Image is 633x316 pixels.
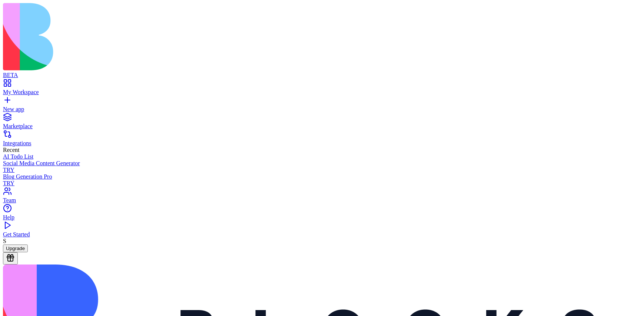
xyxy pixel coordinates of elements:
[3,190,630,204] a: Team
[3,245,28,252] button: Upgrade
[3,153,630,160] a: AI Todo List
[3,231,630,238] div: Get Started
[3,180,630,187] div: TRY
[3,245,28,251] a: Upgrade
[3,160,630,167] div: Social Media Content Generator
[3,65,630,79] a: BETA
[3,197,630,204] div: Team
[3,147,19,153] span: Recent
[3,133,630,147] a: Integrations
[3,238,6,244] span: S
[3,207,630,221] a: Help
[3,214,630,221] div: Help
[3,72,630,79] div: BETA
[3,3,301,70] img: logo
[3,99,630,113] a: New app
[3,140,630,147] div: Integrations
[3,116,630,130] a: Marketplace
[3,106,630,113] div: New app
[3,89,630,96] div: My Workspace
[3,160,630,173] a: Social Media Content GeneratorTRY
[3,123,630,130] div: Marketplace
[3,173,630,187] a: Blog Generation ProTRY
[3,173,630,180] div: Blog Generation Pro
[3,167,630,173] div: TRY
[3,82,630,96] a: My Workspace
[3,224,630,238] a: Get Started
